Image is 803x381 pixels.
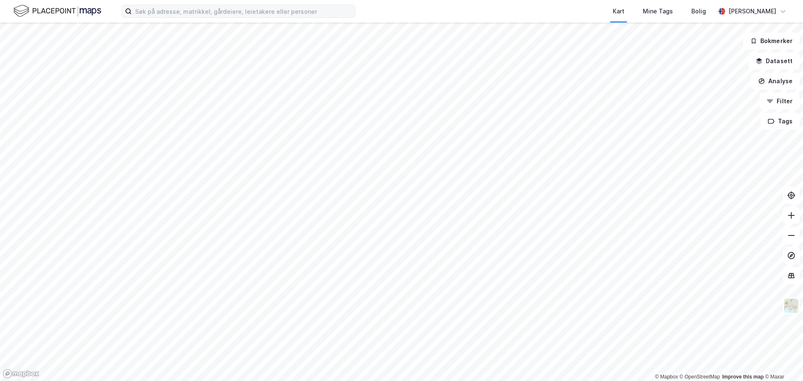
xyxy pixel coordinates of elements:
input: Søk på adresse, matrikkel, gårdeiere, leietakere eller personer [132,5,355,18]
div: Kart [613,6,624,16]
iframe: Chat Widget [761,341,803,381]
img: logo.f888ab2527a4732fd821a326f86c7f29.svg [13,4,101,18]
div: [PERSON_NAME] [729,6,776,16]
div: Mine Tags [643,6,673,16]
div: Bolig [691,6,706,16]
div: Kontrollprogram for chat [761,341,803,381]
